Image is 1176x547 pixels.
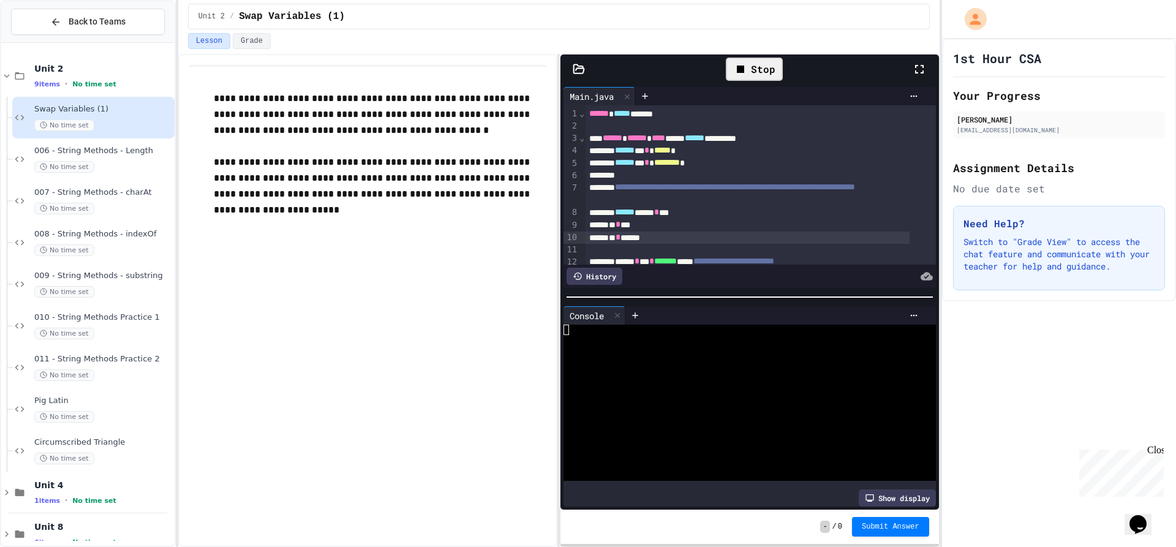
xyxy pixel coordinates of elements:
span: 008 - String Methods - indexOf [34,229,172,240]
span: Unit 2 [34,63,172,74]
span: No time set [34,203,94,214]
span: No time set [34,244,94,256]
div: 2 [563,120,579,132]
div: 6 [563,170,579,182]
span: No time set [72,538,116,546]
div: 4 [563,145,579,157]
div: Main.java [563,90,620,103]
span: No time set [34,286,94,298]
span: No time set [34,411,94,423]
span: 6 items [34,538,60,546]
div: 5 [563,157,579,170]
span: No time set [72,497,116,505]
div: Console [563,309,610,322]
span: Unit 4 [34,480,172,491]
span: Pig Latin [34,396,172,406]
h2: Assignment Details [953,159,1165,176]
iframe: chat widget [1074,445,1164,497]
span: Swap Variables (1) [34,104,172,115]
span: 010 - String Methods Practice 1 [34,312,172,323]
div: No due date set [953,181,1165,196]
h2: Your Progress [953,87,1165,104]
div: 3 [563,132,579,145]
div: 7 [563,182,579,207]
button: Back to Teams [11,9,165,35]
span: Circumscribed Triangle [34,437,172,448]
div: My Account [952,5,990,33]
span: Swap Variables (1) [239,9,345,24]
span: No time set [34,119,94,131]
div: 9 [563,219,579,232]
span: / [832,522,837,532]
div: Stop [726,58,783,81]
span: • [65,79,67,89]
span: 006 - String Methods - Length [34,146,172,156]
h1: 1st Hour CSA [953,50,1041,67]
span: Back to Teams [69,15,126,28]
div: Show display [859,489,936,507]
span: 009 - String Methods - substring [34,271,172,281]
button: Grade [233,33,271,49]
div: Chat with us now!Close [5,5,85,78]
span: 007 - String Methods - charAt [34,187,172,198]
div: 12 [563,256,579,268]
div: 1 [563,108,579,120]
span: No time set [72,80,116,88]
div: 11 [563,244,579,256]
span: • [65,496,67,505]
div: 10 [563,232,579,244]
span: No time set [34,453,94,464]
iframe: chat widget [1125,498,1164,535]
span: 0 [838,522,842,532]
h3: Need Help? [963,216,1155,231]
span: No time set [34,328,94,339]
span: 011 - String Methods Practice 2 [34,354,172,364]
span: Unit 8 [34,521,172,532]
div: 8 [563,206,579,219]
div: History [567,268,622,285]
p: Switch to "Grade View" to access the chat feature and communicate with your teacher for help and ... [963,236,1155,273]
span: No time set [34,369,94,381]
div: Console [563,306,625,325]
span: / [230,12,234,21]
button: Submit Answer [852,517,929,537]
div: [PERSON_NAME] [957,114,1161,125]
span: • [65,537,67,547]
button: Lesson [188,33,230,49]
div: [EMAIL_ADDRESS][DOMAIN_NAME] [957,126,1161,135]
span: 1 items [34,497,60,505]
span: - [820,521,829,533]
span: 9 items [34,80,60,88]
span: Submit Answer [862,522,919,532]
span: Fold line [579,133,585,143]
span: Unit 2 [198,12,225,21]
span: No time set [34,161,94,173]
div: Main.java [563,87,635,105]
span: Fold line [579,108,585,118]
